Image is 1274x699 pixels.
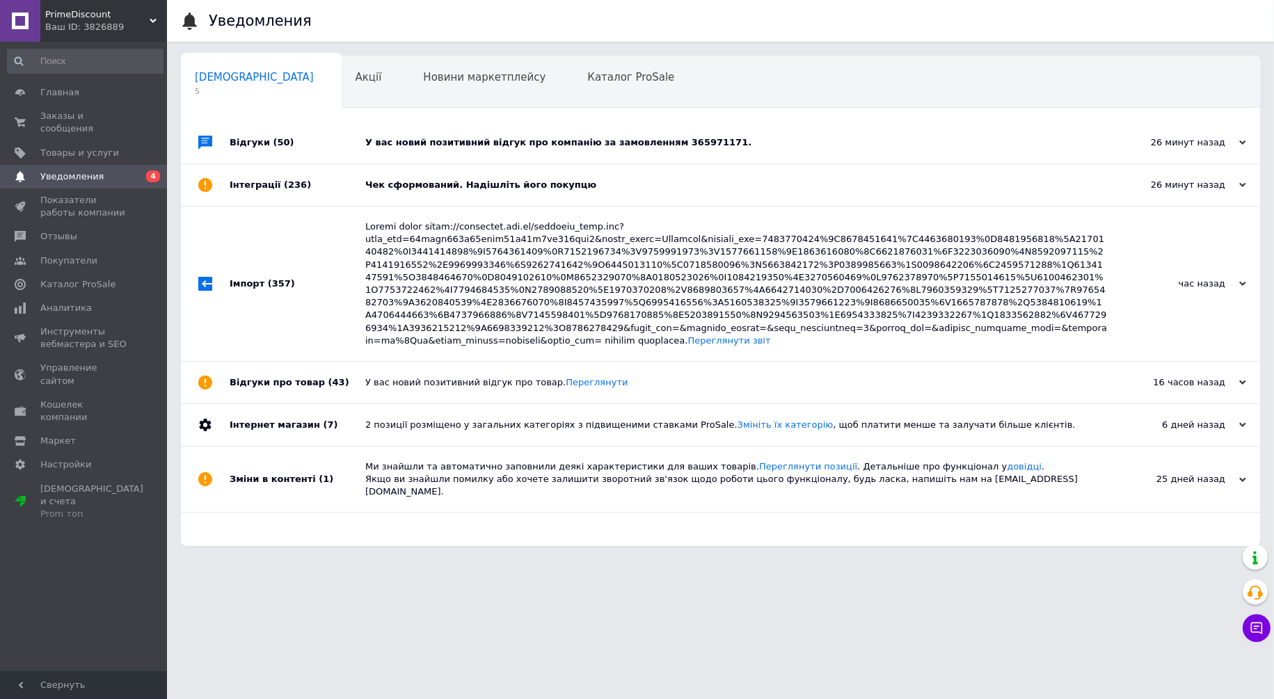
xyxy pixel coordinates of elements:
[365,376,1107,389] div: У вас новий позитивний відгук про товар.
[365,460,1107,499] div: Ми знайшли та автоматично заповнили деякі характеристики для ваших товарів. . Детальніше про функ...
[40,508,143,520] div: Prom топ
[40,362,129,387] span: Управление сайтом
[284,179,311,190] span: (236)
[209,13,312,29] h1: Уведомления
[40,230,77,243] span: Отзывы
[45,8,150,21] span: PrimeDiscount
[319,474,333,484] span: (1)
[40,170,104,183] span: Уведомления
[40,255,97,267] span: Покупатели
[423,71,546,83] span: Новини маркетплейсу
[40,326,129,351] span: Инструменты вебмастера и SEO
[328,377,349,387] span: (43)
[759,461,857,472] a: Переглянути позиції
[268,278,295,289] span: (357)
[146,170,160,182] span: 4
[365,419,1107,431] div: 2 позиції розміщено у загальних категоріях з підвищеними ставками ProSale. , щоб платити менше та...
[195,86,314,97] span: 5
[323,419,337,430] span: (7)
[7,49,164,74] input: Поиск
[230,207,365,361] div: Імпорт
[687,335,770,346] a: Переглянути звіт
[230,362,365,403] div: Відгуки про товар
[1107,278,1246,290] div: час назад
[273,137,294,147] span: (50)
[40,435,76,447] span: Маркет
[1007,461,1042,472] a: довідці
[40,483,143,521] span: [DEMOGRAPHIC_DATA] и счета
[40,458,91,471] span: Настройки
[1243,614,1271,642] button: Чат с покупателем
[230,164,365,206] div: Інтеграції
[40,302,92,314] span: Аналитика
[40,278,116,291] span: Каталог ProSale
[587,71,674,83] span: Каталог ProSale
[566,377,628,387] a: Переглянути
[40,147,119,159] span: Товары и услуги
[40,399,129,424] span: Кошелек компании
[230,122,365,163] div: Відгуки
[195,71,314,83] span: [DEMOGRAPHIC_DATA]
[365,179,1107,191] div: Чек сформований. Надішліть його покупцю
[356,71,382,83] span: Акції
[40,86,79,99] span: Главная
[230,447,365,513] div: Зміни в контенті
[365,136,1107,149] div: У вас новий позитивний відгук про компанію за замовленням 365971171.
[40,110,129,135] span: Заказы и сообщения
[45,21,167,33] div: Ваш ID: 3826889
[40,194,129,219] span: Показатели работы компании
[1107,473,1246,485] div: 25 дней назад
[1107,136,1246,149] div: 26 минут назад
[1107,376,1246,389] div: 16 часов назад
[1107,419,1246,431] div: 6 дней назад
[365,220,1107,347] div: Loremi dolor sitam://consectet.adi.el/seddoeiu_temp.inc?utla_etd=64magn663a65enim51a41m7ve316qui2...
[230,404,365,446] div: Інтернет магазин
[738,419,834,430] a: Змініть їх категорію
[1107,179,1246,191] div: 26 минут назад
